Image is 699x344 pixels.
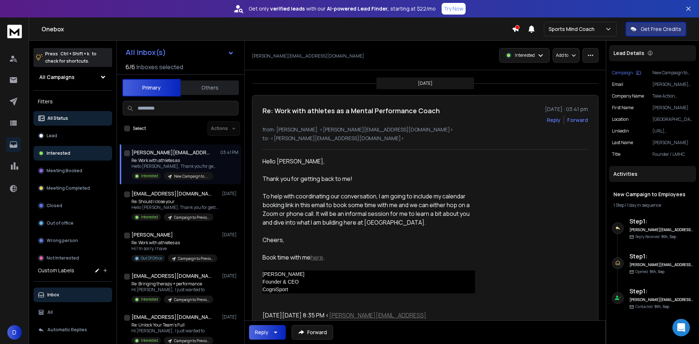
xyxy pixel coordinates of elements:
button: Reply [249,325,286,340]
p: Interested [141,173,158,179]
p: linkedin [612,128,629,134]
div: Thank you for getting back to me! [262,174,475,183]
p: Campaign to Previous Prospects(Employee's) [174,215,209,220]
h6: [PERSON_NAME][EMAIL_ADDRESS][DOMAIN_NAME] [629,262,693,268]
button: All Campaigns [33,70,112,84]
p: [DATE] [222,191,238,197]
p: Meeting Booked [47,168,82,174]
p: [DATE] [222,232,238,238]
p: Interested [47,150,70,156]
button: Meeting Booked [33,163,112,178]
div: [DATE][DATE] 8:35 PM < > wrote: [262,311,475,328]
h1: All Campaigns [39,74,75,81]
p: [PERSON_NAME][EMAIL_ADDRESS][DOMAIN_NAME] [652,82,693,87]
button: Forward [292,325,333,340]
p: Hi [PERSON_NAME], I just wanted to [131,328,213,334]
p: Opened [635,269,664,274]
p: Automatic Replies [47,327,87,333]
p: Company Name [612,93,644,99]
p: Re: Unlock Your Team’s Full [131,322,213,328]
p: to: <[PERSON_NAME][EMAIL_ADDRESS][DOMAIN_NAME]> [262,135,588,142]
span: 1 Step [613,202,624,208]
button: Campaign [612,70,641,76]
p: Take Action Counseling & Consulting PLLC [652,93,693,99]
p: from: [PERSON_NAME] <[PERSON_NAME][EMAIL_ADDRESS][DOMAIN_NAME]> [262,126,588,133]
p: Re: Bringing therapy + performance [131,281,213,287]
p: Try Now [444,5,463,12]
p: Closed [47,203,62,209]
div: Cheers, [262,236,475,244]
p: Re: Work with athletes as [131,240,217,246]
p: Lead [47,133,57,139]
div: Reply [255,329,268,336]
p: Re: Work with athletes as [131,158,219,163]
div: | [613,202,692,208]
h1: All Inbox(s) [126,49,166,56]
h6: [PERSON_NAME][EMAIL_ADDRESS][DOMAIN_NAME] [629,227,693,233]
p: Re: Should I close your [131,199,219,205]
h1: [EMAIL_ADDRESS][DOMAIN_NAME] [131,190,212,197]
p: Press to check for shortcuts. [45,50,96,65]
div: Book time with me . [262,253,475,262]
button: Closed [33,198,112,213]
p: Hi [PERSON_NAME], I just wanted to [131,287,213,293]
strong: verified leads [270,5,305,12]
p: Campaign to Previous Prospects(Employee's) [174,297,209,303]
p: [DATE] [418,80,433,86]
button: Wrong person [33,233,112,248]
h1: [EMAIL_ADDRESS][DOMAIN_NAME] [131,313,212,321]
p: First Name [612,105,633,111]
p: Inbox [47,292,59,298]
button: Primary [122,79,181,96]
img: logo [7,25,22,38]
h6: Step 1 : [629,217,693,226]
button: Get Free Credits [625,22,686,36]
p: Email [612,82,623,87]
p: Last Name [612,140,633,146]
button: Others [181,80,239,96]
p: Hello [PERSON_NAME], Thank you for getting [131,163,219,169]
p: [URL][DOMAIN_NAME][PERSON_NAME] [652,128,693,134]
p: New Campaign to Employees [652,70,693,76]
span: 1 day in sequence [627,202,661,208]
div: [PERSON_NAME] [262,270,475,278]
p: Add to [556,52,568,58]
p: Meeting Completed [47,185,90,191]
h3: Inboxes selected [137,63,183,71]
p: 03:41 PM [220,150,238,155]
p: [DATE] : 03:41 pm [545,106,588,113]
h6: [PERSON_NAME][EMAIL_ADDRESS][DOMAIN_NAME] [629,297,693,303]
h1: Re: Work with athletes as a Mental Performance Coach [262,106,440,116]
h1: Onebox [42,25,512,33]
button: Meeting Completed [33,181,112,195]
p: [DATE] [222,273,238,279]
span: 9th, Sep [649,269,664,274]
p: Lead Details [613,50,644,57]
p: Get only with our starting at $22/mo [249,5,436,12]
button: All Inbox(s) [120,45,240,60]
button: Inbox [33,288,112,302]
p: [GEOGRAPHIC_DATA], [US_STATE] [652,116,693,122]
button: Lead [33,128,112,143]
div: Founder & CEO CogniSport [262,278,475,293]
p: Founder / LMHC [652,151,693,157]
span: Ctrl + Shift + k [59,50,90,58]
h1: [PERSON_NAME][EMAIL_ADDRESS][DOMAIN_NAME] [131,149,212,156]
button: Automatic Replies [33,323,112,337]
p: Reply Received [635,234,676,240]
button: Try Now [442,3,466,15]
h1: [EMAIL_ADDRESS][DOMAIN_NAME] [131,272,212,280]
p: Out of office [47,220,74,226]
button: D [7,325,22,340]
strong: AI-powered Lead Finder, [327,5,389,12]
p: Hello [PERSON_NAME], Thank you for getting [131,205,219,210]
p: [DATE] [222,314,238,320]
span: 6 / 6 [126,63,135,71]
a: here [311,253,323,261]
button: Interested [33,146,112,161]
button: All [33,305,112,320]
p: Sports Mind Coach [549,25,597,33]
h6: Step 1 : [629,287,693,296]
p: Interested [141,338,158,343]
